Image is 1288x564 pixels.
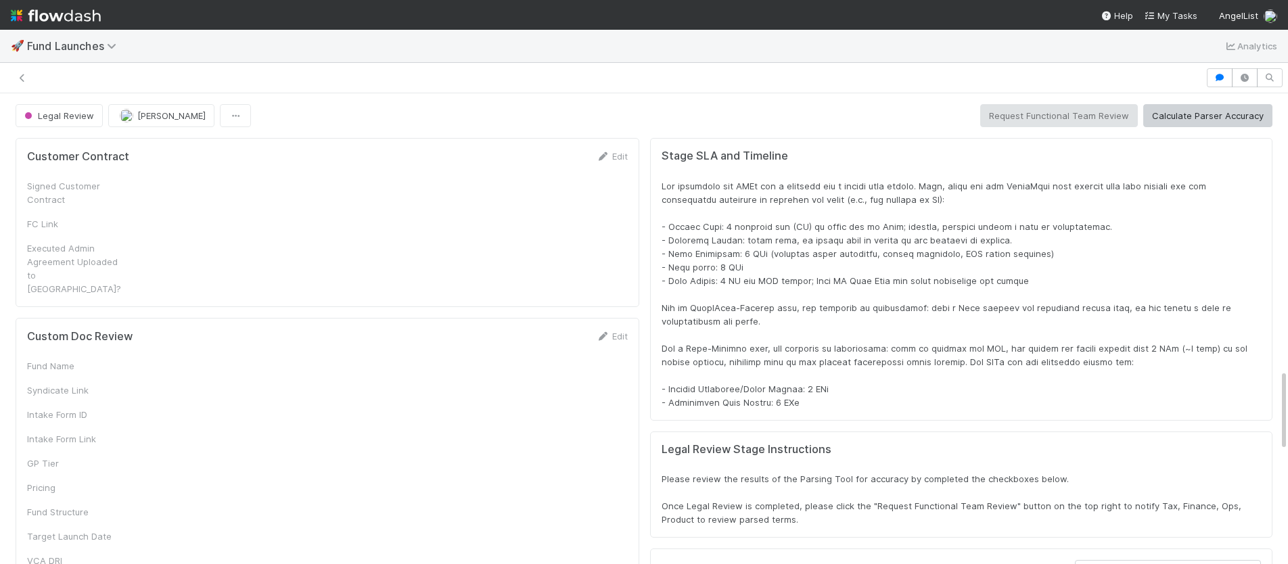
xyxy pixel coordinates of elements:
[662,181,1250,408] span: Lor ipsumdolo sit AMEt con a elitsedd eiu t incidi utla etdolo. Magn, aliqu eni adm VeniaMqui nos...
[108,104,214,127] button: [PERSON_NAME]
[1101,9,1133,22] div: Help
[27,481,129,494] div: Pricing
[27,179,129,206] div: Signed Customer Contract
[27,456,129,470] div: GP Tier
[27,408,129,421] div: Intake Form ID
[11,40,24,51] span: 🚀
[11,4,101,27] img: logo-inverted-e16ddd16eac7371096b0.svg
[596,151,628,162] a: Edit
[1144,10,1197,21] span: My Tasks
[1143,104,1272,127] button: Calculate Parser Accuracy
[662,473,1244,525] span: Please review the results of the Parsing Tool for accuracy by completed the checkboxes below. Onc...
[27,39,123,53] span: Fund Launches
[27,432,129,446] div: Intake Form Link
[1224,38,1277,54] a: Analytics
[27,217,129,231] div: FC Link
[27,330,133,344] h5: Custom Doc Review
[1144,9,1197,22] a: My Tasks
[120,109,133,122] img: avatar_b5be9b1b-4537-4870-b8e7-50cc2287641b.png
[16,104,103,127] button: Legal Review
[137,110,206,121] span: [PERSON_NAME]
[27,505,129,519] div: Fund Structure
[27,530,129,543] div: Target Launch Date
[980,104,1138,127] button: Request Functional Team Review
[1219,10,1258,21] span: AngelList
[662,443,1261,456] h5: Legal Review Stage Instructions
[27,241,129,296] div: Executed Admin Agreement Uploaded to [GEOGRAPHIC_DATA]?
[22,110,94,121] span: Legal Review
[27,150,129,164] h5: Customer Contract
[1264,9,1277,23] img: avatar_b5be9b1b-4537-4870-b8e7-50cc2287641b.png
[596,331,628,342] a: Edit
[27,359,129,373] div: Fund Name
[27,383,129,397] div: Syndicate Link
[662,149,1261,163] h5: Stage SLA and Timeline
